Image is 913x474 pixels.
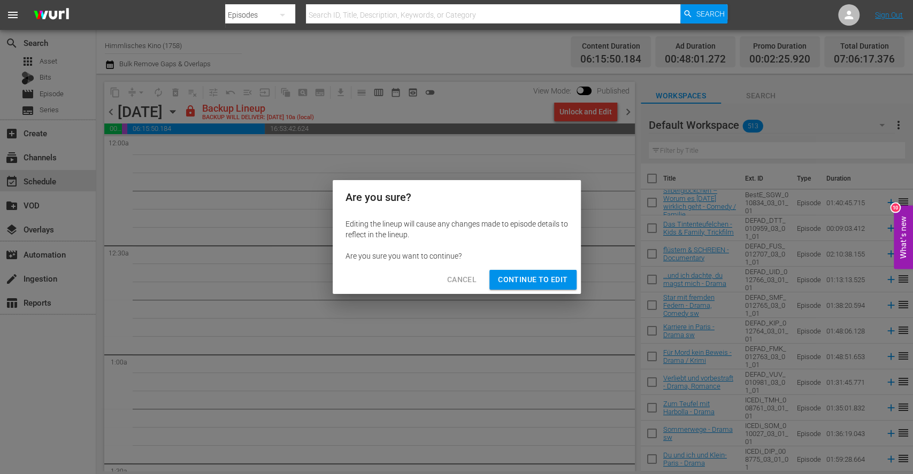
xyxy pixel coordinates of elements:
[439,270,485,290] button: Cancel
[696,4,724,24] span: Search
[891,203,900,212] div: 10
[346,219,568,240] div: Editing the lineup will cause any changes made to episode details to reflect in the lineup.
[447,273,477,286] span: Cancel
[6,9,19,21] span: menu
[346,189,568,206] h2: Are you sure?
[498,273,567,286] span: Continue to Edit
[875,11,903,19] a: Sign Out
[489,270,576,290] button: Continue to Edit
[26,3,77,28] img: ans4CAIJ8jUAAAAAAAAAAAAAAAAAAAAAAAAgQb4GAAAAAAAAAAAAAAAAAAAAAAAAJMjXAAAAAAAAAAAAAAAAAAAAAAAAgAT5G...
[894,205,913,269] button: Open Feedback Widget
[346,251,568,261] div: Are you sure you want to continue?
